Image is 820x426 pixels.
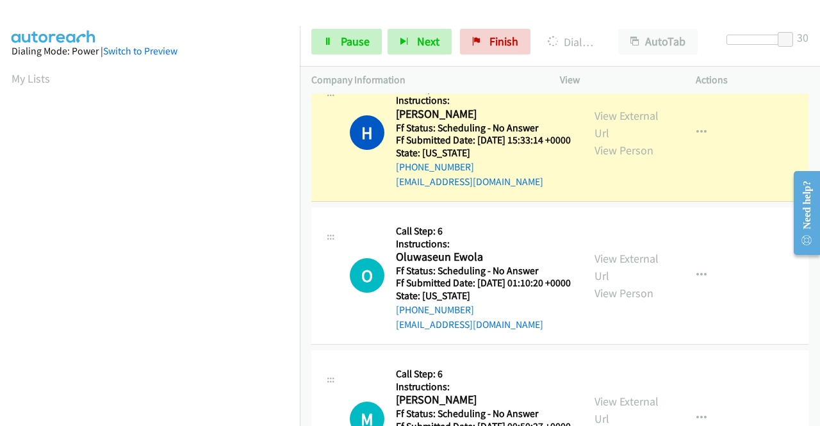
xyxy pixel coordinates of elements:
iframe: Resource Center [783,162,820,264]
button: AutoTab [618,29,698,54]
a: [PHONE_NUMBER] [396,161,474,173]
a: View External Url [594,251,659,283]
h5: Ff Status: Scheduling - No Answer [396,407,571,420]
p: View [560,72,673,88]
a: Pause [311,29,382,54]
span: Finish [489,34,518,49]
a: [PHONE_NUMBER] [396,304,474,316]
a: View Person [594,286,653,300]
p: Dialing [PERSON_NAME] [548,33,595,51]
div: 30 [797,29,808,46]
h5: Ff Submitted Date: [DATE] 01:10:20 +0000 [396,277,571,290]
h5: Ff Submitted Date: [DATE] 15:33:14 +0000 [396,134,571,147]
p: Actions [696,72,808,88]
h1: H [350,115,384,150]
h5: Instructions: [396,94,571,107]
a: View Person [594,143,653,158]
a: [EMAIL_ADDRESS][DOMAIN_NAME] [396,176,543,188]
a: Switch to Preview [103,45,177,57]
a: My Lists [12,71,50,86]
a: Finish [460,29,530,54]
h5: Ff Status: Scheduling - No Answer [396,122,571,135]
h5: Call Step: 6 [396,225,571,238]
div: The call is yet to be attempted [350,258,384,293]
h5: State: [US_STATE] [396,147,571,160]
h5: Ff Status: Scheduling - No Answer [396,265,571,277]
h2: Oluwaseun Ewola [396,250,567,265]
div: Dialing Mode: Power | [12,44,288,59]
button: Next [388,29,452,54]
h5: Instructions: [396,238,571,250]
span: Pause [341,34,370,49]
h2: [PERSON_NAME] [396,107,567,122]
a: [EMAIL_ADDRESS][DOMAIN_NAME] [396,318,543,331]
p: Company Information [311,72,537,88]
a: View External Url [594,394,659,426]
h1: O [350,258,384,293]
h5: Instructions: [396,381,571,393]
h5: Call Step: 6 [396,368,571,381]
h2: [PERSON_NAME] [396,393,567,407]
span: Next [417,34,439,49]
a: View External Url [594,108,659,140]
h5: State: [US_STATE] [396,290,571,302]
